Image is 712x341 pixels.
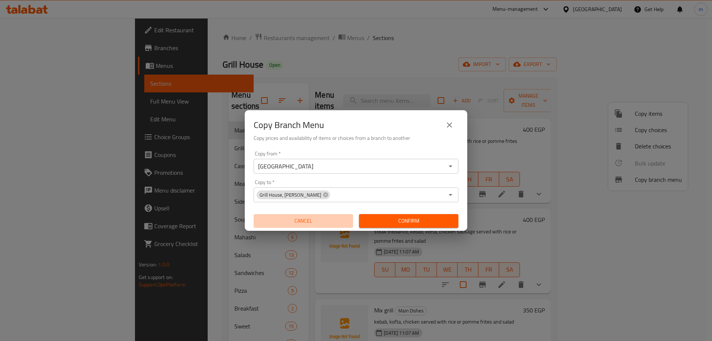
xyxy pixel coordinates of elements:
[257,190,330,199] div: Grill House, [PERSON_NAME]
[254,134,458,142] h6: Copy prices and availability of items or choices from a branch to another
[365,216,452,226] span: Confirm
[254,119,324,131] h2: Copy Branch Menu
[254,214,353,228] button: Cancel
[257,191,324,199] span: Grill House, [PERSON_NAME]
[257,216,350,226] span: Cancel
[441,116,458,134] button: close
[445,161,456,171] button: Open
[445,190,456,200] button: Open
[359,214,458,228] button: Confirm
